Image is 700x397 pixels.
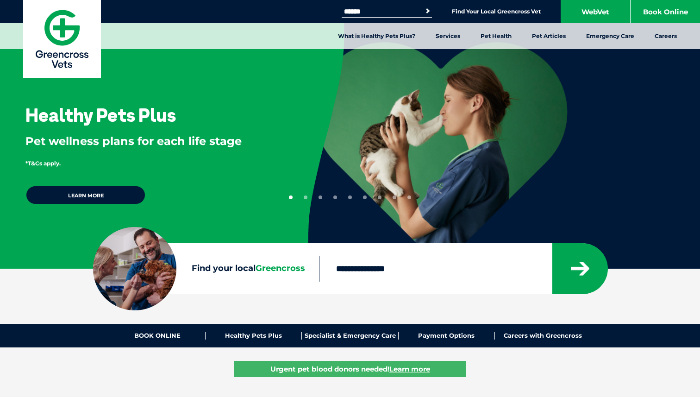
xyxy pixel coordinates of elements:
[25,106,176,124] h3: Healthy Pets Plus
[389,365,430,373] u: Learn more
[289,195,293,199] button: 1 of 9
[25,185,146,205] a: Learn more
[206,332,302,340] a: Healthy Pets Plus
[25,133,278,149] p: Pet wellness plans for each life stage
[393,195,396,199] button: 8 of 9
[304,195,307,199] button: 2 of 9
[452,8,541,15] a: Find Your Local Greencross Vet
[363,195,367,199] button: 6 of 9
[302,332,398,340] a: Specialist & Emergency Care
[470,23,522,49] a: Pet Health
[234,361,466,377] a: Urgent pet blood donors needed!Learn more
[93,262,319,276] label: Find your local
[425,23,470,49] a: Services
[399,332,495,340] a: Payment Options
[644,23,687,49] a: Careers
[378,195,381,199] button: 7 of 9
[25,160,61,167] span: *T&Cs apply.
[348,195,352,199] button: 5 of 9
[423,6,432,16] button: Search
[407,195,411,199] button: 9 of 9
[522,23,576,49] a: Pet Articles
[495,332,591,340] a: Careers with Greencross
[256,263,305,273] span: Greencross
[319,195,322,199] button: 3 of 9
[576,23,644,49] a: Emergency Care
[109,332,206,340] a: BOOK ONLINE
[328,23,425,49] a: What is Healthy Pets Plus?
[333,195,337,199] button: 4 of 9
